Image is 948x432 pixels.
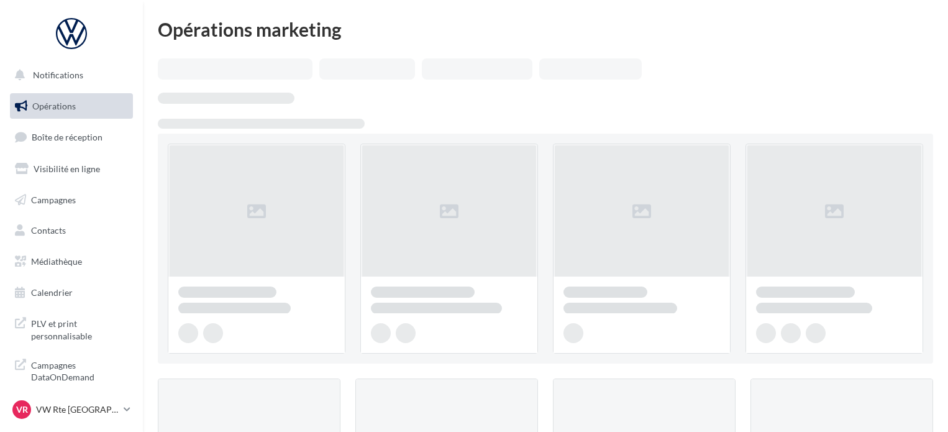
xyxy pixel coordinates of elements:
[7,187,135,213] a: Campagnes
[31,225,66,236] span: Contacts
[32,132,103,142] span: Boîte de réception
[32,101,76,111] span: Opérations
[7,218,135,244] a: Contacts
[36,403,119,416] p: VW Rte [GEOGRAPHIC_DATA]
[16,403,28,416] span: VR
[7,352,135,388] a: Campagnes DataOnDemand
[33,70,83,80] span: Notifications
[7,310,135,347] a: PLV et print personnalisable
[7,280,135,306] a: Calendrier
[34,163,100,174] span: Visibilité en ligne
[31,194,76,205] span: Campagnes
[31,287,73,298] span: Calendrier
[7,93,135,119] a: Opérations
[10,398,133,421] a: VR VW Rte [GEOGRAPHIC_DATA]
[31,315,128,342] span: PLV et print personnalisable
[7,156,135,182] a: Visibilité en ligne
[158,20,933,39] div: Opérations marketing
[31,256,82,267] span: Médiathèque
[7,249,135,275] a: Médiathèque
[31,357,128,384] span: Campagnes DataOnDemand
[7,124,135,150] a: Boîte de réception
[7,62,130,88] button: Notifications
